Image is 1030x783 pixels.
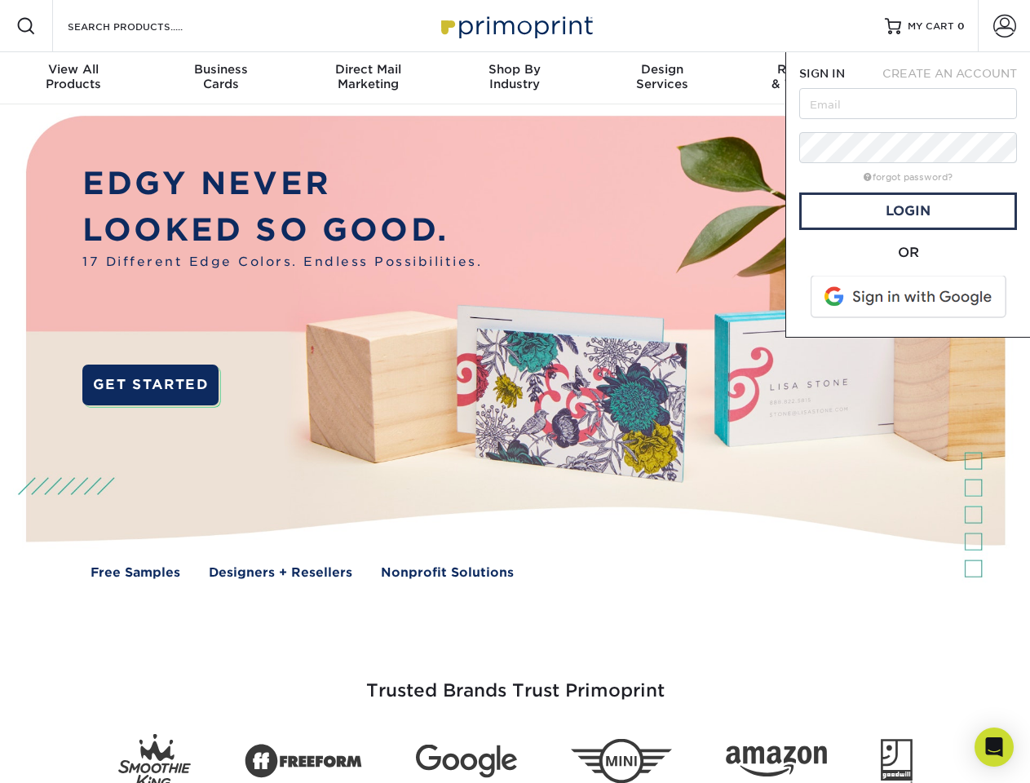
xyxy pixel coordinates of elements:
span: CREATE AN ACCOUNT [882,67,1017,80]
span: Design [589,62,736,77]
span: 0 [957,20,965,32]
a: forgot password? [864,172,953,183]
span: Shop By [441,62,588,77]
a: GET STARTED [82,365,219,405]
a: Resources& Templates [736,52,882,104]
img: Primoprint [434,8,597,43]
div: Open Intercom Messenger [975,728,1014,767]
p: LOOKED SO GOOD. [82,207,482,254]
div: OR [799,243,1017,263]
div: Services [589,62,736,91]
img: Google [416,745,517,778]
span: Business [147,62,294,77]
p: EDGY NEVER [82,161,482,207]
img: Goodwill [881,739,913,783]
div: & Templates [736,62,882,91]
a: DesignServices [589,52,736,104]
h3: Trusted Brands Trust Primoprint [38,641,992,721]
input: SEARCH PRODUCTS..... [66,16,225,36]
a: Direct MailMarketing [294,52,441,104]
span: Resources [736,62,882,77]
span: MY CART [908,20,954,33]
span: SIGN IN [799,67,845,80]
a: BusinessCards [147,52,294,104]
input: Email [799,88,1017,119]
div: Cards [147,62,294,91]
span: Direct Mail [294,62,441,77]
a: Shop ByIndustry [441,52,588,104]
a: Nonprofit Solutions [381,564,514,582]
img: Amazon [726,746,827,777]
a: Designers + Resellers [209,564,352,582]
div: Industry [441,62,588,91]
a: Login [799,192,1017,230]
div: Marketing [294,62,441,91]
a: Free Samples [91,564,180,582]
span: 17 Different Edge Colors. Endless Possibilities. [82,253,482,272]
